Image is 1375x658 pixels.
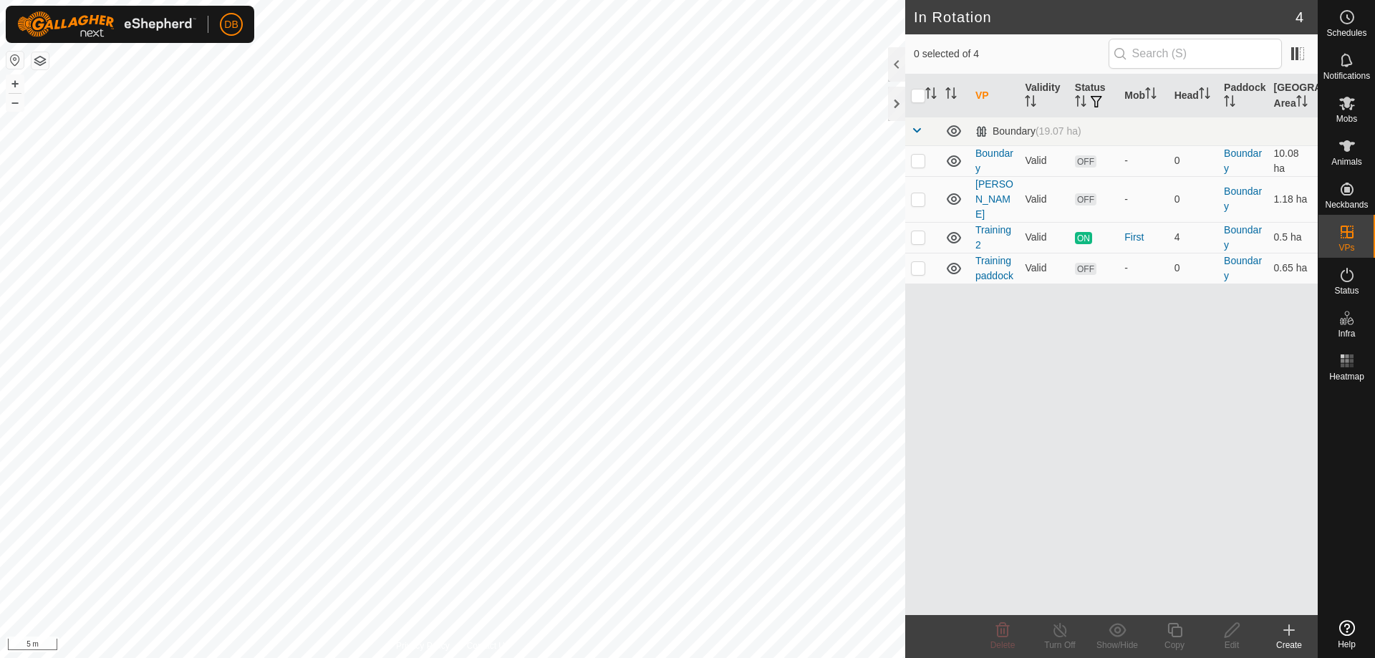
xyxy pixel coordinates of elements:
span: VPs [1338,243,1354,252]
button: Reset Map [6,52,24,69]
button: + [6,75,24,92]
span: Schedules [1326,29,1366,37]
td: 0.5 ha [1268,222,1318,253]
a: Training paddock [975,255,1013,281]
span: (19.07 ha) [1036,125,1081,137]
span: DB [224,17,238,32]
th: Mob [1119,74,1168,117]
span: Infra [1338,329,1355,338]
p-sorticon: Activate to sort [1224,97,1235,109]
button: Map Layers [32,52,49,69]
div: Turn Off [1031,639,1089,652]
div: Edit [1203,639,1260,652]
div: Copy [1146,639,1203,652]
th: Validity [1019,74,1068,117]
input: Search (S) [1109,39,1282,69]
th: VP [970,74,1019,117]
span: OFF [1075,155,1096,168]
p-sorticon: Activate to sort [1199,89,1210,101]
span: Mobs [1336,115,1357,123]
td: 1.18 ha [1268,176,1318,222]
td: 10.08 ha [1268,145,1318,176]
td: Valid [1019,176,1068,222]
p-sorticon: Activate to sort [945,89,957,101]
p-sorticon: Activate to sort [1025,97,1036,109]
h2: In Rotation [914,9,1296,26]
span: Animals [1331,158,1362,166]
th: [GEOGRAPHIC_DATA] Area [1268,74,1318,117]
td: 0 [1169,176,1218,222]
span: Status [1334,286,1359,295]
div: Boundary [975,125,1081,137]
div: - [1124,192,1162,207]
td: Valid [1019,253,1068,284]
span: Heatmap [1329,372,1364,381]
span: OFF [1075,263,1096,275]
th: Head [1169,74,1218,117]
a: Boundary [1224,147,1262,174]
p-sorticon: Activate to sort [925,89,937,101]
span: Notifications [1323,72,1370,80]
a: [PERSON_NAME] [975,178,1013,220]
div: - [1124,153,1162,168]
a: Training 2 [975,224,1011,251]
div: Create [1260,639,1318,652]
p-sorticon: Activate to sort [1296,97,1308,109]
span: Neckbands [1325,200,1368,209]
td: 0 [1169,145,1218,176]
span: 4 [1296,6,1303,28]
a: Privacy Policy [396,639,450,652]
div: - [1124,261,1162,276]
button: – [6,94,24,111]
td: 0 [1169,253,1218,284]
td: 0.65 ha [1268,253,1318,284]
a: Contact Us [467,639,509,652]
div: First [1124,230,1162,245]
td: Valid [1019,145,1068,176]
a: Boundary [975,147,1013,174]
td: Valid [1019,222,1068,253]
a: Boundary [1224,185,1262,212]
td: 4 [1169,222,1218,253]
span: Delete [990,640,1015,650]
span: OFF [1075,193,1096,205]
th: Paddock [1218,74,1268,117]
p-sorticon: Activate to sort [1145,89,1157,101]
div: Show/Hide [1089,639,1146,652]
p-sorticon: Activate to sort [1075,97,1086,109]
a: Boundary [1224,255,1262,281]
a: Boundary [1224,224,1262,251]
span: 0 selected of 4 [914,47,1109,62]
span: Help [1338,640,1356,649]
span: ON [1075,232,1092,244]
a: Help [1318,614,1375,654]
img: Gallagher Logo [17,11,196,37]
th: Status [1069,74,1119,117]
